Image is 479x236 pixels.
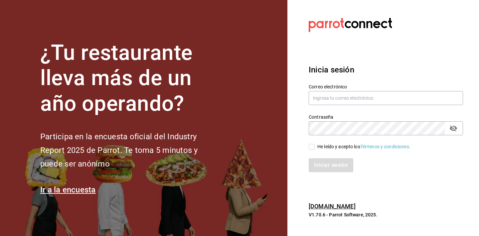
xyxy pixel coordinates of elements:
h2: Participa en la encuesta oficial del Industry Report 2025 de Parrot. Te toma 5 minutos y puede se... [40,130,220,171]
label: Contraseña [309,114,463,119]
h3: Inicia sesión [309,64,463,76]
input: Ingresa tu correo electrónico [309,91,463,105]
div: He leído y acepto los [317,143,410,150]
a: Ir a la encuesta [40,185,96,194]
h1: ¿Tu restaurante lleva más de un año operando? [40,40,220,117]
button: passwordField [448,123,459,134]
a: Términos y condiciones. [360,144,410,149]
p: V1.70.6 - Parrot Software, 2025. [309,211,463,218]
a: [DOMAIN_NAME] [309,203,356,210]
label: Correo electrónico [309,84,463,89]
